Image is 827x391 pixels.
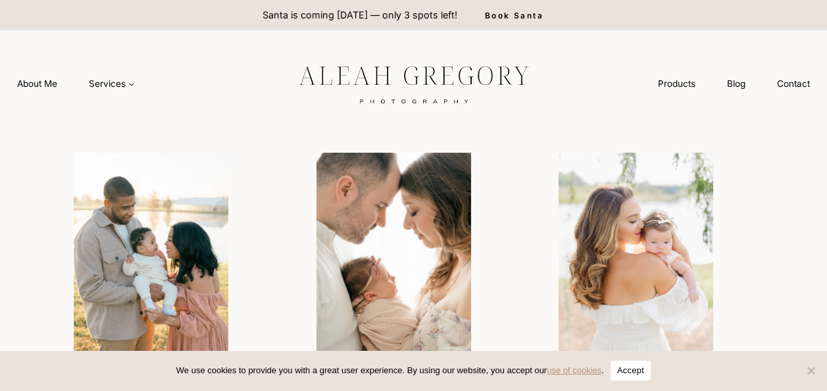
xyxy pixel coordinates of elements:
[761,72,826,96] a: Contact
[611,361,651,380] button: Accept
[278,153,509,384] li: 2 of 4
[711,72,761,96] a: Blog
[176,364,604,377] span: We use cookies to provide you with a great user experience. By using our website, you accept our .
[263,8,457,22] p: Santa is coming [DATE] — only 3 spots left!
[520,153,752,384] img: mom holding baby on shoulder looking back at the camera outdoors in Carmel, Indiana
[547,365,601,375] a: use of cookies
[1,72,151,96] nav: Primary
[1,72,73,96] a: About Me
[36,153,267,384] img: Family enjoying a sunny day by the lake.
[804,364,817,377] span: No
[520,153,752,384] li: 3 of 4
[266,56,562,111] img: aleah gregory logo
[89,77,135,90] span: Services
[73,72,151,96] a: Services
[278,153,509,384] img: Parents holding their baby lovingly by Indianapolis newborn photographer
[36,153,267,384] li: 1 of 4
[642,72,826,96] nav: Secondary
[55,153,772,384] div: Photo Gallery Carousel
[642,72,711,96] a: Products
